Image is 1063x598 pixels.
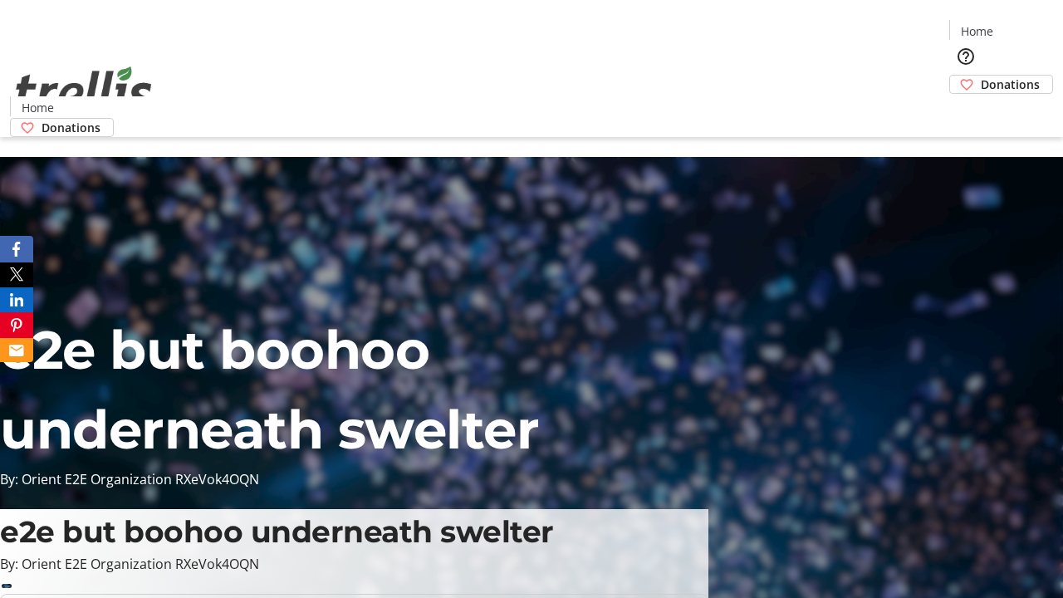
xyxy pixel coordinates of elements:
[950,22,1003,40] a: Home
[961,22,993,40] span: Home
[10,48,158,131] img: Orient E2E Organization RXeVok4OQN's Logo
[22,99,54,116] span: Home
[10,118,114,137] a: Donations
[949,94,982,127] button: Cart
[42,119,100,136] span: Donations
[949,40,982,73] button: Help
[949,75,1053,94] a: Donations
[981,76,1040,93] span: Donations
[11,99,64,116] a: Home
